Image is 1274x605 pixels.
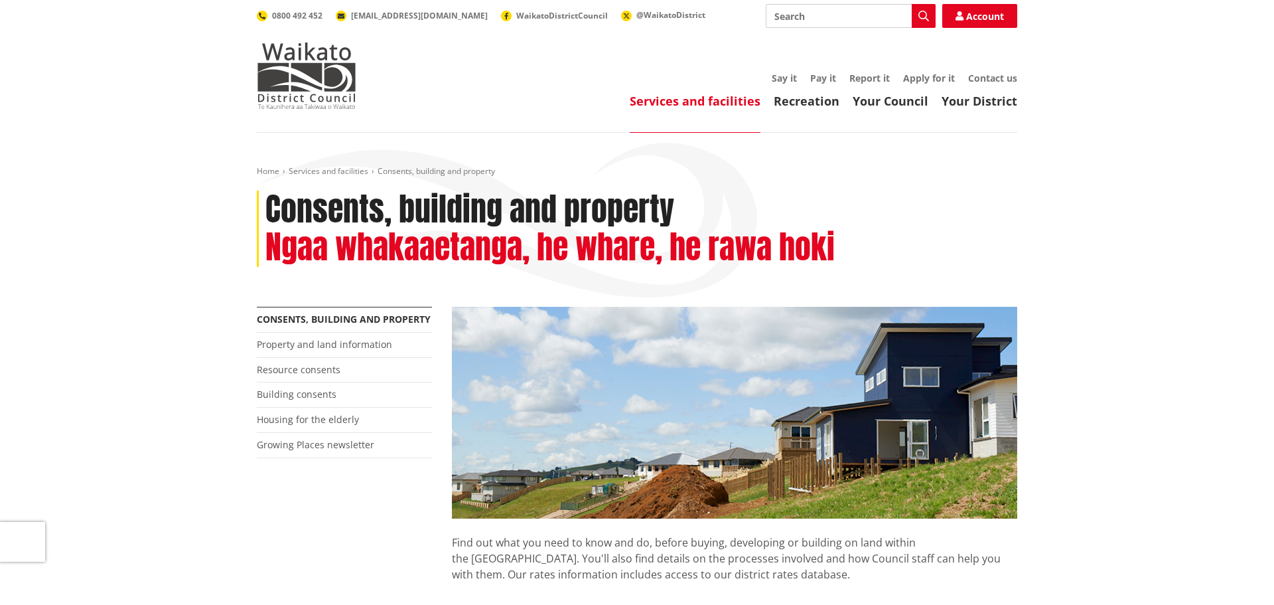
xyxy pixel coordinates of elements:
[257,438,374,451] a: Growing Places newsletter
[766,4,936,28] input: Search input
[810,72,836,84] a: Pay it
[772,72,797,84] a: Say it
[257,166,1017,177] nav: breadcrumb
[257,338,392,351] a: Property and land information
[351,10,488,21] span: [EMAIL_ADDRESS][DOMAIN_NAME]
[630,93,760,109] a: Services and facilities
[265,228,835,267] h2: Ngaa whakaaetanga, he whare, he rawa hoki
[257,388,336,400] a: Building consents
[942,4,1017,28] a: Account
[516,10,608,21] span: WaikatoDistrictCouncil
[289,165,368,177] a: Services and facilities
[621,9,705,21] a: @WaikatoDistrict
[265,191,674,229] h1: Consents, building and property
[336,10,488,21] a: [EMAIL_ADDRESS][DOMAIN_NAME]
[853,93,928,109] a: Your Council
[903,72,955,84] a: Apply for it
[942,93,1017,109] a: Your District
[257,165,279,177] a: Home
[257,313,431,325] a: Consents, building and property
[257,363,340,376] a: Resource consents
[968,72,1017,84] a: Contact us
[452,307,1017,519] img: Land-and-property-landscape
[272,10,322,21] span: 0800 492 452
[774,93,839,109] a: Recreation
[849,72,890,84] a: Report it
[501,10,608,21] a: WaikatoDistrictCouncil
[257,43,356,109] img: Waikato District Council - Te Kaunihera aa Takiwaa o Waikato
[257,413,359,426] a: Housing for the elderly
[257,10,322,21] a: 0800 492 452
[378,165,495,177] span: Consents, building and property
[452,519,1017,598] p: Find out what you need to know and do, before buying, developing or building on land within the [...
[636,9,705,21] span: @WaikatoDistrict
